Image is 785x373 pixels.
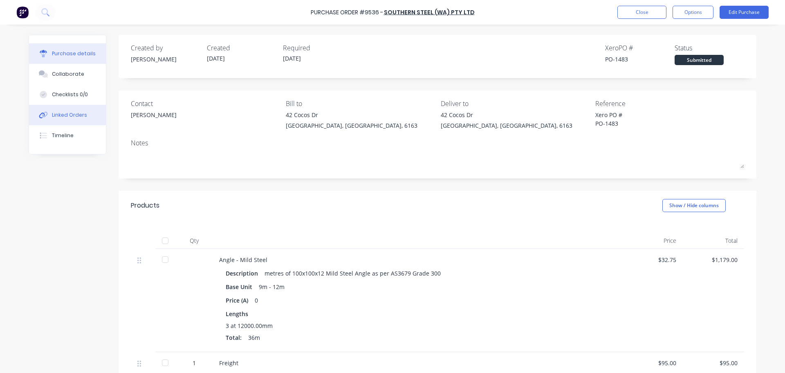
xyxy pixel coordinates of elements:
[617,6,666,19] button: Close
[131,55,200,63] div: [PERSON_NAME]
[384,8,475,16] a: Southern Steel (WA) Pty Ltd
[52,91,88,98] div: Checklists 0/0
[605,55,675,63] div: PO-1483
[675,43,744,53] div: Status
[29,84,106,105] button: Checklists 0/0
[52,132,74,139] div: Timeline
[595,111,698,129] textarea: Xero PO # PO-1483
[131,99,280,109] div: Contact
[662,199,726,212] button: Show / Hide columns
[259,281,285,293] div: 9m - 12m
[265,267,441,279] div: metres of 100x100x12 Mild Steel Angle as per AS3679 Grade 300
[226,310,248,318] span: Lengths
[255,294,258,306] div: 0
[605,43,675,53] div: Xero PO #
[441,99,590,109] div: Deliver to
[595,99,744,109] div: Reference
[673,6,713,19] button: Options
[52,111,87,119] div: Linked Orders
[207,43,276,53] div: Created
[248,333,260,342] span: 36m
[628,359,676,367] div: $95.00
[675,55,724,65] div: Submitted
[29,64,106,84] button: Collaborate
[182,359,206,367] div: 1
[16,6,29,18] img: Factory
[689,359,738,367] div: $95.00
[219,359,615,367] div: Freight
[628,255,676,264] div: $32.75
[441,111,572,119] div: 42 Cocos Dr
[311,8,383,17] div: Purchase Order #9536 -
[29,43,106,64] button: Purchase details
[286,121,417,130] div: [GEOGRAPHIC_DATA], [GEOGRAPHIC_DATA], 6163
[720,6,769,19] button: Edit Purchase
[29,105,106,125] button: Linked Orders
[131,111,177,119] div: [PERSON_NAME]
[131,43,200,53] div: Created by
[441,121,572,130] div: [GEOGRAPHIC_DATA], [GEOGRAPHIC_DATA], 6163
[219,255,615,264] div: Angle - Mild Steel
[283,43,352,53] div: Required
[621,233,683,249] div: Price
[689,255,738,264] div: $1,179.00
[226,267,265,279] div: Description
[683,233,744,249] div: Total
[131,138,744,148] div: Notes
[286,111,417,119] div: 42 Cocos Dr
[226,294,255,306] div: Price (A)
[226,281,259,293] div: Base Unit
[52,70,84,78] div: Collaborate
[29,125,106,146] button: Timeline
[176,233,213,249] div: Qty
[226,321,273,330] span: 3 at 12000.00mm
[52,50,96,57] div: Purchase details
[131,201,159,210] div: Products
[286,99,435,109] div: Bill to
[226,333,242,342] span: Total:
